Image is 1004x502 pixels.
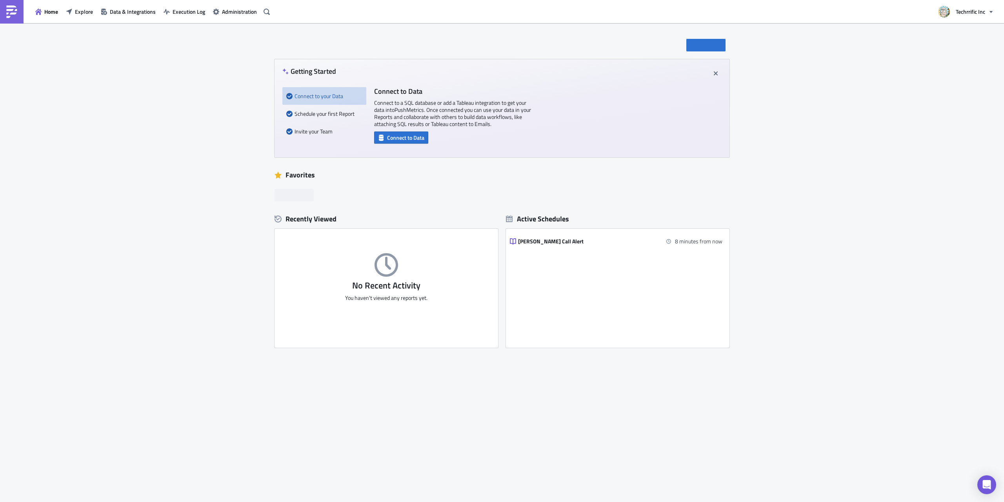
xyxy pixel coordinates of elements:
div: Connect to your Data [286,87,362,105]
div: Active Schedules [506,214,569,223]
button: Administration [209,5,261,18]
div: [PERSON_NAME] Call Alert [518,238,655,245]
div: Recently Viewed [275,213,498,225]
span: Data & Integrations [110,7,156,16]
h4: Connect to Data [374,87,531,95]
p: You haven't viewed any reports yet. [275,294,498,301]
div: Open Intercom Messenger [977,475,996,494]
span: Explore [75,7,93,16]
img: Avatar [937,5,951,18]
a: Connect to Data [374,133,428,141]
div: Favorites [275,169,729,181]
time: 2025-09-25 11:10 [675,237,722,245]
p: Connect to a SQL database or add a Tableau integration to get your data into PushMetrics . Once c... [374,99,531,128]
span: Administration [222,7,257,16]
button: Execution Log [160,5,209,18]
div: Schedule your first Report [286,105,362,122]
h4: Getting Started [282,67,336,75]
button: Home [31,5,62,18]
button: Data & Integrations [97,5,160,18]
span: Execution Log [173,7,205,16]
a: [PERSON_NAME] Call Alert8 minutes from now [510,234,722,249]
h3: No Recent Activity [275,281,498,290]
button: Explore [62,5,97,18]
button: Techrrific Inc [933,3,998,20]
img: PushMetrics [5,5,18,18]
span: Techrrific Inc [956,7,985,16]
button: Connect to Data [374,131,428,144]
div: Invite your Team [286,122,362,140]
span: Home [44,7,58,16]
span: Connect to Data [387,133,424,142]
